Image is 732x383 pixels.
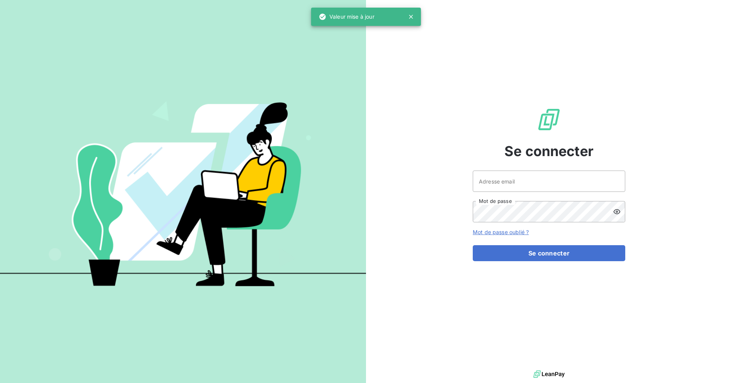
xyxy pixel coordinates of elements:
span: Se connecter [504,141,594,161]
a: Mot de passe oublié ? [473,229,529,235]
div: Valeur mise à jour [319,10,374,24]
input: placeholder [473,171,625,192]
iframe: Intercom live chat [706,357,724,375]
img: logo [533,369,565,380]
img: Logo LeanPay [537,107,561,132]
button: Se connecter [473,245,625,261]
